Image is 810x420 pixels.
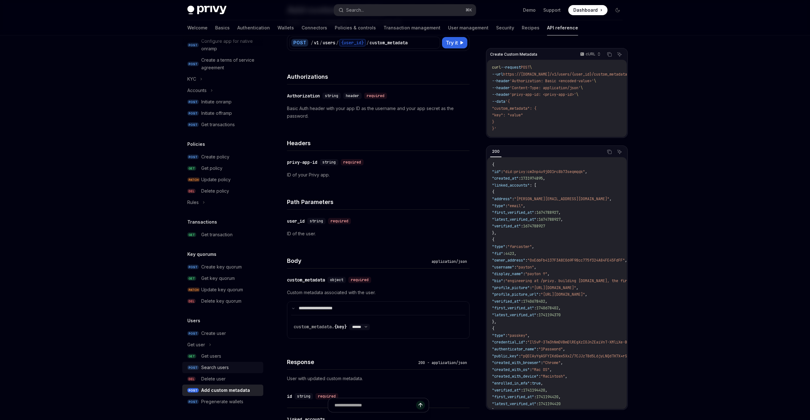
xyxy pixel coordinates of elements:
[187,6,227,15] img: dark logo
[334,4,476,16] button: Search...⌘K
[291,39,308,46] div: POST
[543,360,561,365] span: "Chrome"
[523,203,525,208] span: ,
[492,292,539,297] span: "profile_picture_url"
[508,244,532,249] span: "farcaster"
[492,319,496,324] span: },
[521,65,530,70] span: POST
[287,289,470,296] p: Custom metadata associated with the user.
[287,72,470,81] h4: Authorizations
[187,20,208,35] a: Welcome
[325,93,338,98] span: string
[536,347,539,352] span: :
[514,265,516,270] span: :
[182,163,263,174] a: GETGet policy
[523,224,545,229] span: 1674788927
[187,111,199,116] span: POST
[492,162,494,167] span: {
[182,54,263,73] a: POSTCreate a terms of service agreement
[521,224,523,229] span: :
[492,408,494,413] span: }
[530,285,532,290] span: :
[187,100,199,104] span: POST
[492,258,525,263] span: "owner_address"
[547,20,578,35] a: API reference
[532,381,541,386] span: true
[547,271,550,276] span: ,
[532,285,576,290] span: "[URL][DOMAIN_NAME]"
[609,196,612,201] span: ,
[503,251,505,256] span: :
[287,375,470,382] p: User with updated custom metadata.
[573,7,598,13] span: Dashboard
[523,299,545,304] span: 1740678402
[201,398,243,405] div: Pregenerate wallets
[287,159,317,165] div: privy-app-id
[187,177,200,182] span: PATCH
[237,20,270,35] a: Authentication
[536,217,539,222] span: :
[534,265,536,270] span: ,
[336,40,339,46] div: /
[442,37,467,48] button: Try it
[492,360,541,365] span: "created_with_browser"
[314,40,319,46] div: v1
[532,244,534,249] span: ,
[366,40,369,46] div: /
[492,189,494,195] span: {
[530,381,532,386] span: :
[492,237,494,242] span: {
[182,284,263,295] a: PATCHUpdate key quorum
[287,198,470,206] h4: Path Parameters
[545,299,547,304] span: ,
[510,85,581,90] span: 'Content-Type: application/json'
[201,275,235,282] div: Get key quorum
[501,169,503,174] span: :
[182,174,263,185] a: PATCHUpdate policy
[530,367,532,372] span: :
[541,360,543,365] span: :
[527,333,530,338] span: ,
[541,374,565,379] span: "Macintosh"
[490,148,502,155] div: 200
[187,218,217,226] h5: Transactions
[182,261,263,273] a: POSTCreate key quorum
[187,155,199,159] span: POST
[201,187,229,195] div: Delete policy
[516,265,534,270] span: "payton"
[187,354,196,359] span: GET
[539,312,561,318] span: 1741194370
[519,176,521,181] span: :
[550,367,552,372] span: ,
[287,277,325,283] div: custom_metadata
[182,362,263,373] a: POSTSearch users
[523,7,536,13] a: Demo
[490,52,537,57] span: Create Custom Metadata
[348,277,371,283] div: required
[492,271,523,276] span: "display_name"
[561,217,563,222] span: ,
[201,286,243,293] div: Update key quorum
[187,265,199,269] span: POST
[561,360,563,365] span: ,
[541,292,585,297] span: "[URL][DOMAIN_NAME]"
[525,271,547,276] span: "payton ↑"
[201,164,222,172] div: Get policy
[187,377,196,381] span: DEL
[527,258,625,263] span: "0xE6bFb4137F3A8C069F98cc775f324A84FE45FdFF"
[503,72,627,77] span: https://[DOMAIN_NAME]/v1/users/{user_id}/custom_metadata
[503,278,505,283] span: :
[182,229,263,240] a: GETGet transaction
[521,388,523,393] span: :
[187,122,199,127] span: POST
[522,20,539,35] a: Recipes
[613,5,623,15] button: Toggle dark mode
[187,388,199,393] span: POST
[182,295,263,307] a: DELDelete key quorum
[505,333,508,338] span: :
[508,203,523,208] span: "email"
[364,93,387,99] div: required
[182,385,263,396] a: POSTAdd custom metadata
[187,232,196,237] span: GET
[510,92,576,97] span: 'privy-app-id: <privy-app-id>'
